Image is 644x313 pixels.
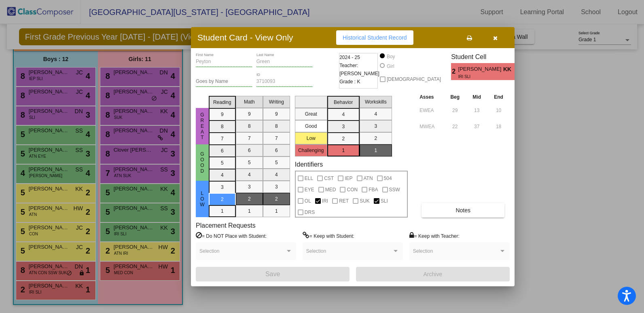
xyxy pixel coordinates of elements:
span: RET [339,196,349,206]
input: Enter ID [256,79,313,85]
span: Historical Student Record [343,34,407,41]
th: Beg [444,93,466,102]
label: Identifiers [295,161,323,168]
input: assessment [419,121,442,133]
label: Placement Requests [196,222,256,229]
button: Notes [422,203,504,218]
span: OL [305,196,311,206]
span: 2 [451,67,458,76]
span: 504 [384,173,392,183]
button: Archive [356,267,510,281]
th: Asses [417,93,444,102]
span: KK [503,65,515,74]
span: 1 [515,67,521,76]
span: Save [265,271,280,277]
label: = Do NOT Place with Student: [196,232,267,240]
th: Mid [466,93,487,102]
input: goes by name [196,79,252,85]
span: ELL [305,173,313,183]
span: DRS [305,207,315,217]
span: Teacher: [PERSON_NAME] [339,61,379,78]
span: CST [324,173,334,183]
span: Grade : K [339,78,360,86]
span: IRI SLI [458,74,498,80]
span: SLI [381,196,388,206]
span: 2024 - 25 [339,53,360,61]
span: Archive [424,271,443,277]
span: Notes [455,207,470,214]
div: Boy [386,53,395,60]
span: [DEMOGRAPHIC_DATA] [387,74,441,84]
span: Low [199,190,206,207]
span: MED [325,185,336,195]
span: Great [199,112,206,140]
span: [PERSON_NAME] [458,65,503,74]
th: End [487,93,510,102]
h3: Student Card - View Only [197,32,293,42]
span: IRI [322,196,328,206]
span: SUK [360,196,370,206]
span: ATN [364,173,373,183]
span: EYE [305,185,314,195]
span: SSW [389,185,400,195]
span: IEP [345,173,352,183]
button: Historical Student Record [336,30,413,45]
label: = Keep with Teacher: [409,232,460,240]
label: = Keep with Student: [303,232,354,240]
input: assessment [419,104,442,116]
h3: Student Cell [451,53,521,61]
div: Girl [386,63,394,70]
span: Good [199,151,206,174]
span: CON [347,185,358,195]
button: Save [196,267,350,281]
span: FBA [369,185,378,195]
